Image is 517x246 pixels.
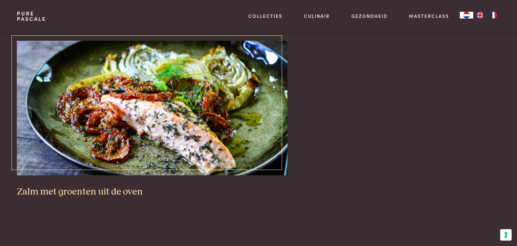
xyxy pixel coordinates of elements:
[473,12,487,19] a: EN
[17,41,288,198] a: Zalm met groenten uit de oven Zalm met groenten uit de oven
[460,12,473,19] a: NL
[409,12,449,20] a: Masterclass
[487,12,500,19] a: FR
[17,11,46,22] a: PurePascale
[17,186,288,198] h3: Zalm met groenten uit de oven
[304,12,330,20] a: Culinair
[351,12,388,20] a: Gezondheid
[460,12,473,19] div: Language
[460,12,500,19] aside: Language selected: Nederlands
[17,41,288,175] img: Zalm met groenten uit de oven
[248,12,282,20] a: Collecties
[500,229,512,241] button: Uw voorkeuren voor toestemming voor trackingtechnologieën
[473,12,500,19] ul: Language list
